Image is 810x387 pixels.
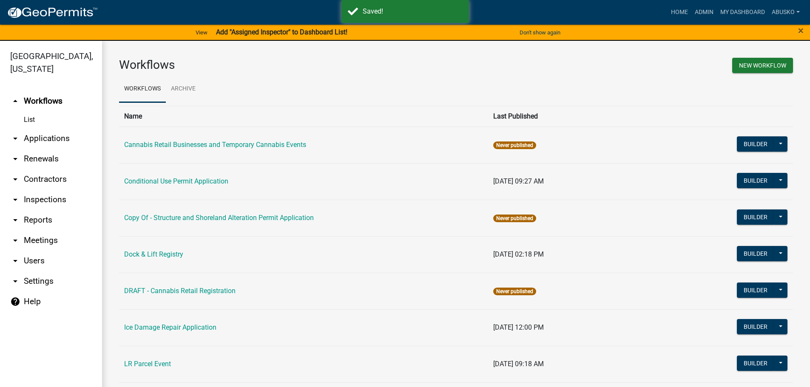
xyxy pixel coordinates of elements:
span: Never published [493,288,536,295]
i: arrow_drop_down [10,235,20,246]
i: arrow_drop_down [10,133,20,144]
i: help [10,297,20,307]
a: Home [668,4,691,20]
i: arrow_drop_down [10,154,20,164]
a: abusko [768,4,803,20]
button: New Workflow [732,58,793,73]
a: Conditional Use Permit Application [124,177,228,185]
th: Last Published [488,106,683,127]
span: Never published [493,141,536,149]
button: Builder [737,173,774,188]
a: DRAFT - Cannabis Retail Registration [124,287,236,295]
button: Builder [737,136,774,152]
strong: Add "Assigned Inspector" to Dashboard List! [216,28,347,36]
a: Dock & Lift Registry [124,250,183,258]
button: Close [798,25,804,36]
button: Builder [737,246,774,261]
button: Builder [737,319,774,334]
a: Workflows [119,76,166,103]
button: Don't show again [516,25,564,40]
a: Cannabis Retail Businesses and Temporary Cannabis Events [124,141,306,149]
i: arrow_drop_down [10,276,20,286]
a: Archive [166,76,201,103]
span: [DATE] 12:00 PM [493,323,544,331]
h3: Workflows [119,58,450,72]
span: [DATE] 09:18 AM [493,360,544,368]
button: Builder [737,356,774,371]
div: Saved! [363,6,463,17]
i: arrow_drop_down [10,195,20,205]
span: Never published [493,215,536,222]
th: Name [119,106,488,127]
a: My Dashboard [717,4,768,20]
i: arrow_drop_down [10,256,20,266]
a: View [192,25,211,40]
i: arrow_drop_down [10,215,20,225]
a: Copy Of - Structure and Shoreland Alteration Permit Application [124,214,314,222]
i: arrow_drop_down [10,174,20,184]
i: arrow_drop_up [10,96,20,106]
a: LR Parcel Event [124,360,171,368]
a: Admin [691,4,717,20]
span: [DATE] 02:18 PM [493,250,544,258]
a: Ice Damage Repair Application [124,323,216,331]
span: [DATE] 09:27 AM [493,177,544,185]
span: × [798,25,804,37]
button: Builder [737,282,774,298]
button: Builder [737,209,774,225]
